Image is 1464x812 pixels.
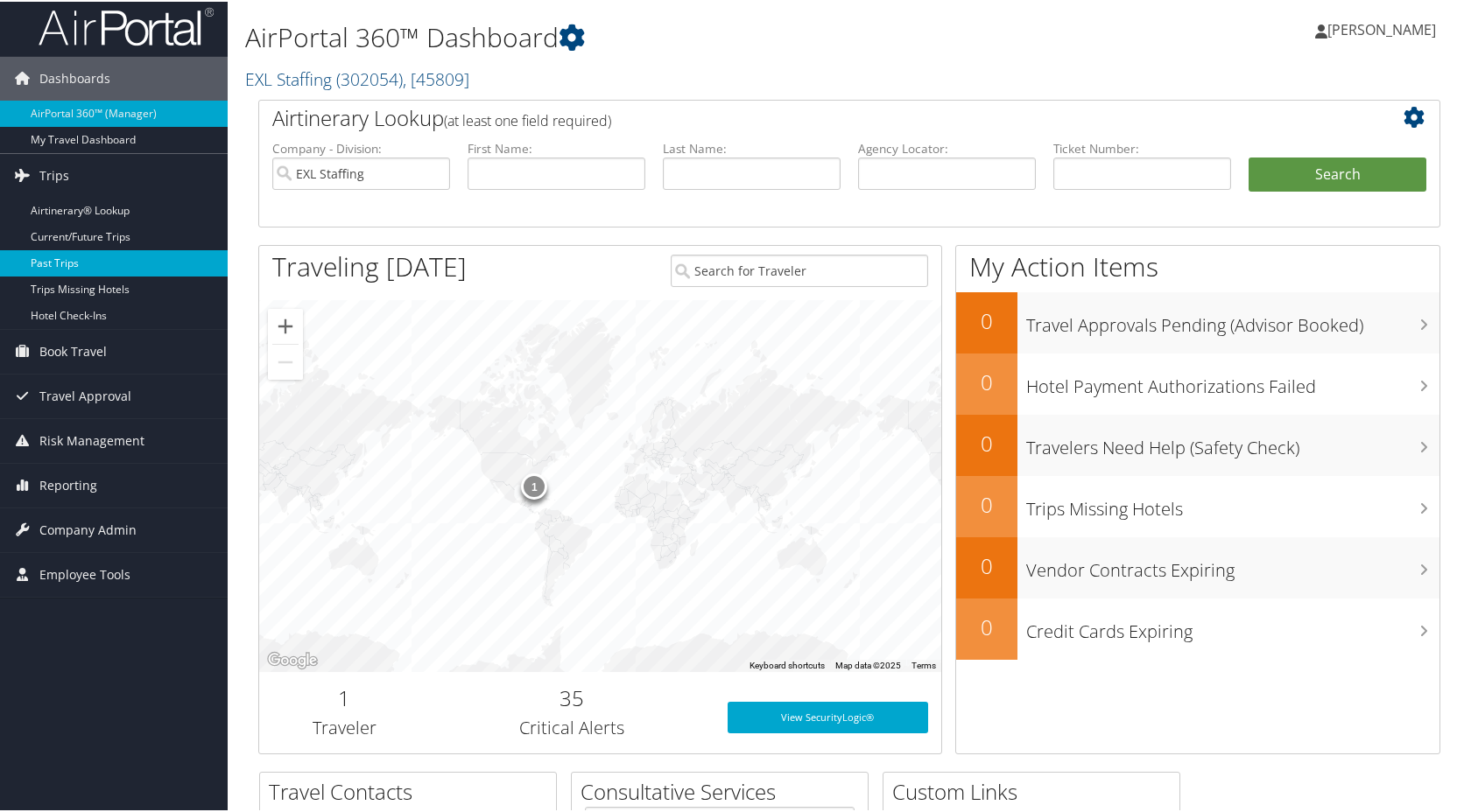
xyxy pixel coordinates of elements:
img: airportal-logo.png [39,4,214,45]
a: 0Hotel Payment Authorizations Failed [956,352,1439,413]
span: (at least one field required) [444,109,611,129]
h3: Vendor Contracts Expiring [1026,548,1439,581]
h2: Custom Links [892,775,1179,805]
a: 0Travel Approvals Pending (Advisor Booked) [956,290,1439,352]
h2: 1 [272,682,417,711]
a: EXL Staffing [245,66,469,89]
a: 0Vendor Contracts Expiring [956,535,1439,597]
span: Risk Management [39,417,144,461]
span: Trips [39,152,69,196]
span: , [ 45809 ] [403,66,469,89]
button: Keyboard shortcuts [750,658,825,670]
span: Company Admin [39,507,137,550]
h2: 35 [443,682,701,711]
button: Zoom out [268,343,303,378]
label: Agency Locator: [858,138,1036,156]
h2: 0 [956,366,1017,395]
h2: 0 [956,427,1017,457]
span: Travel Approval [39,373,131,416]
div: 1 [521,471,547,497]
span: Book Travel [39,328,107,372]
h3: Traveler [272,714,417,738]
label: First Name: [468,138,645,156]
span: Map data ©2025 [835,659,901,668]
h3: Critical Alerts [443,714,701,738]
h3: Credit Cards Expiring [1026,609,1439,642]
h2: Travel Contacts [269,775,556,805]
a: [PERSON_NAME] [1315,2,1453,54]
a: Terms (opens in new tab) [911,659,936,668]
h3: Trips Missing Hotels [1026,486,1439,520]
button: Zoom in [268,307,303,342]
img: Google [264,647,321,670]
h2: 0 [956,304,1017,334]
h3: Hotel Payment Authorizations Failed [1026,364,1439,397]
span: Employee Tools [39,551,130,595]
span: [PERSON_NAME] [1327,18,1436,38]
span: Reporting [39,462,97,506]
a: View SecurityLogic® [728,700,929,731]
label: Ticket Number: [1053,138,1231,156]
span: ( 302054 ) [336,66,403,89]
a: Open this area in Google Maps (opens a new window) [264,647,321,670]
label: Company - Division: [272,138,450,156]
input: Search for Traveler [671,253,929,285]
label: Last Name: [663,138,841,156]
a: 0Travelers Need Help (Safety Check) [956,413,1439,474]
h2: 0 [956,611,1017,640]
span: Dashboards [39,55,110,99]
h1: My Action Items [956,247,1439,283]
h1: Traveling [DATE] [272,247,467,283]
a: 0Credit Cards Expiring [956,597,1439,658]
h1: AirPortal 360™ Dashboard [245,17,1051,54]
h2: Airtinerary Lookup [272,101,1328,131]
button: Search [1249,156,1426,191]
h2: 0 [956,488,1017,518]
a: 0Trips Missing Hotels [956,474,1439,535]
h2: Consultative Services [581,775,868,805]
h3: Travel Approvals Pending (Advisor Booked) [1026,303,1439,336]
h3: Travelers Need Help (Safety Check) [1026,425,1439,458]
h2: 0 [956,549,1017,579]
